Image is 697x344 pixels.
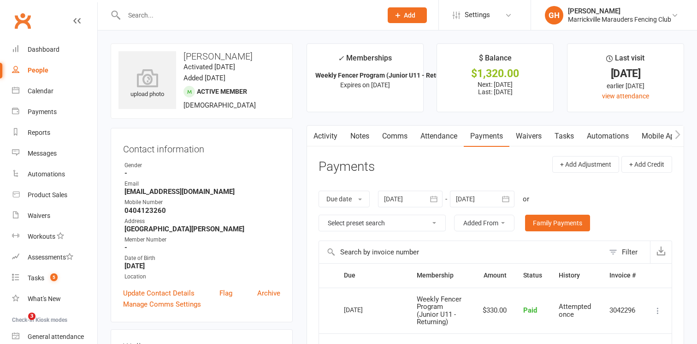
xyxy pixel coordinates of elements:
th: Status [515,264,550,287]
a: Activity [307,126,344,147]
span: Paid [523,306,537,314]
a: Manage Comms Settings [123,299,201,310]
a: People [12,60,97,81]
h3: Contact information [123,140,280,154]
time: Added [DATE] [183,74,225,82]
div: Address [124,217,280,226]
div: Memberships [338,52,392,69]
p: Next: [DATE] Last: [DATE] [445,81,545,96]
div: upload photo [118,69,176,99]
a: Comms [376,126,414,147]
div: Filter [622,247,638,258]
div: Calendar [28,87,53,95]
div: What's New [28,295,61,302]
a: Tasks [548,126,580,147]
a: Messages [12,143,97,164]
a: Workouts [12,226,97,247]
strong: - [124,169,280,177]
button: Due date [319,191,370,207]
strong: 0404123260 [124,206,280,215]
div: Reports [28,129,50,136]
button: Filter [604,241,650,263]
div: Mobile Number [124,198,280,207]
a: Attendance [414,126,464,147]
div: Tasks [28,274,44,282]
div: [PERSON_NAME] [568,7,671,15]
a: Flag [219,288,232,299]
span: Attempted once [559,302,591,319]
div: People [28,66,48,74]
strong: [EMAIL_ADDRESS][DOMAIN_NAME] [124,187,280,196]
a: Assessments [12,247,97,268]
div: Payments [28,108,57,115]
h3: [PERSON_NAME] [118,51,285,61]
input: Search... [121,9,376,22]
span: [DEMOGRAPHIC_DATA] [183,101,256,109]
span: 5 [50,273,58,281]
button: Add [388,7,427,23]
a: Tasks 5 [12,268,97,289]
a: Archive [257,288,280,299]
div: Messages [28,150,57,157]
div: or [523,193,529,205]
i: ✓ [338,54,344,63]
a: Waivers [12,205,97,226]
a: Reports [12,122,97,143]
a: Automations [12,164,97,185]
th: Membership [408,264,474,287]
th: History [550,264,601,287]
div: $ Balance [479,52,512,69]
span: Weekly Fencer Program (Junior U11 - Returning) [417,295,461,326]
div: Last visit [606,52,644,69]
a: Automations [580,126,635,147]
h3: Payments [319,160,375,174]
div: Dashboard [28,46,59,53]
div: Marrickville Marauders Fencing Club [568,15,671,24]
span: Active member [197,88,247,95]
div: Workouts [28,233,55,240]
td: $330.00 [474,288,515,333]
span: Expires on [DATE] [340,81,390,89]
button: Added From [454,215,514,231]
a: Update Contact Details [123,288,195,299]
a: view attendance [602,92,649,100]
a: Clubworx [11,9,34,32]
div: General attendance [28,333,84,340]
a: Notes [344,126,376,147]
div: Product Sales [28,191,67,199]
strong: [DATE] [124,262,280,270]
div: GH [545,6,563,24]
div: Waivers [28,212,50,219]
div: $1,320.00 [445,69,545,78]
a: Payments [464,126,509,147]
span: 3 [28,313,35,320]
a: Calendar [12,81,97,102]
strong: - [124,243,280,252]
div: earlier [DATE] [576,81,675,91]
a: Dashboard [12,39,97,60]
a: Product Sales [12,185,97,205]
iframe: Intercom live chat [9,313,31,335]
div: Date of Birth [124,254,280,263]
strong: [GEOGRAPHIC_DATA][PERSON_NAME] [124,225,280,233]
strong: Weekly Fencer Program (Junior U11 - Return... [315,72,451,79]
th: Amount [474,264,515,287]
span: Settings [465,5,490,25]
div: [DATE] [344,302,386,317]
th: Due [336,264,408,287]
time: Activated [DATE] [183,63,235,71]
a: Mobile App [635,126,685,147]
a: Payments [12,102,97,122]
button: + Add Credit [621,156,672,173]
div: Location [124,272,280,281]
td: 3042296 [601,288,644,333]
div: Gender [124,161,280,170]
th: Invoice # [601,264,644,287]
div: Automations [28,170,65,178]
span: Add [404,12,415,19]
a: Waivers [509,126,548,147]
input: Search by invoice number [319,241,604,263]
div: Email [124,180,280,188]
a: What's New [12,289,97,309]
a: Family Payments [525,215,590,231]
